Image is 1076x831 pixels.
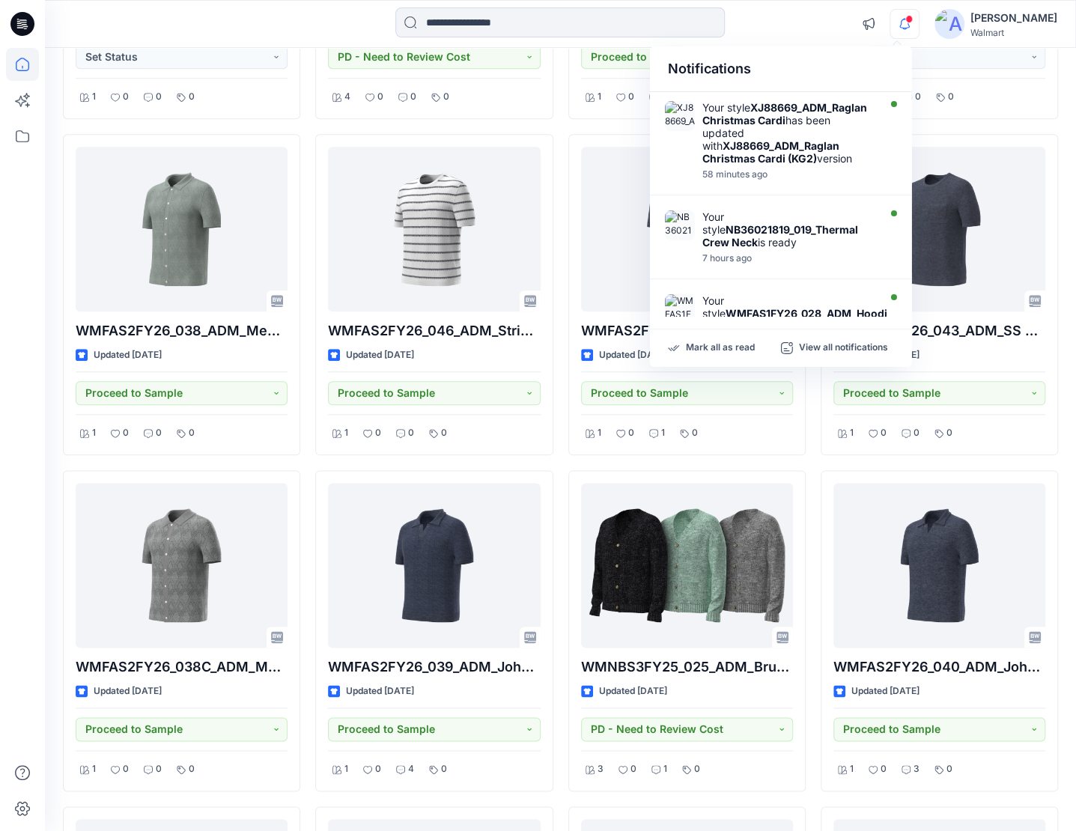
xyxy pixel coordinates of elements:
[346,684,414,699] p: Updated [DATE]
[156,761,162,777] p: 0
[410,89,416,105] p: 0
[94,684,162,699] p: Updated [DATE]
[441,761,447,777] p: 0
[189,425,195,441] p: 0
[408,425,414,441] p: 0
[914,425,920,441] p: 0
[156,89,162,105] p: 0
[694,761,700,777] p: 0
[692,425,698,441] p: 0
[630,761,636,777] p: 0
[92,425,96,441] p: 1
[344,761,348,777] p: 1
[833,147,1045,311] a: WMFAS2FY26_043_ADM_SS Tee
[346,347,414,363] p: Updated [DATE]
[408,761,414,777] p: 4
[94,347,162,363] p: Updated [DATE]
[702,101,875,165] div: Your style has been updated with version
[189,89,195,105] p: 0
[702,223,858,249] strong: NB36021819_019_Thermal Crew Neck
[946,761,952,777] p: 0
[441,425,447,441] p: 0
[686,341,755,355] p: Mark all as read
[915,89,921,105] p: 0
[123,89,129,105] p: 0
[344,425,348,441] p: 1
[123,425,129,441] p: 0
[663,761,667,777] p: 1
[702,253,875,264] div: Monday, August 18, 2025 10:46
[76,657,288,678] p: WMFAS2FY26_038C_ADM_Mens Diamond Stitch Button Down copy
[598,425,601,441] p: 1
[328,657,540,678] p: WMFAS2FY26_039_ADM_Johnny Collar Short Sleeeve
[948,89,954,105] p: 0
[443,89,449,105] p: 0
[833,320,1045,341] p: WMFAS2FY26_043_ADM_SS Tee
[581,657,793,678] p: WMNBS3FY25_025_ADM_Brushed Melange V neck Cardi
[76,483,288,648] a: WMFAS2FY26_038C_ADM_Mens Diamond Stitch Button Down copy
[850,761,854,777] p: 1
[375,761,381,777] p: 0
[881,761,887,777] p: 0
[156,425,162,441] p: 0
[665,101,695,131] img: XJ88669_ADM_Raglan Christmas Cardi (KG2)
[598,761,604,777] p: 3
[328,483,540,648] a: WMFAS2FY26_039_ADM_Johnny Collar Short Sleeeve
[581,320,793,341] p: WMFAS2FY26_042_ADM_SS Tee
[92,89,96,105] p: 1
[76,147,288,311] a: WMFAS2FY26_038_ADM_Mens Diamond Stitch Button down 2
[344,89,350,105] p: 4
[328,147,540,311] a: WMFAS2FY26_046_ADM_Stripe Tee
[661,425,665,441] p: 1
[702,101,867,127] strong: XJ88669_ADM_Raglan Christmas Cardi
[599,684,667,699] p: Updated [DATE]
[581,483,793,648] a: WMNBS3FY25_025_ADM_Brushed Melange V neck Cardi
[375,425,381,441] p: 0
[914,761,920,777] p: 3
[76,320,288,341] p: WMFAS2FY26_038_ADM_Mens Diamond Stitch Button down 2
[702,307,887,332] strong: WMFAS1FY26_028_ADM_Hoodie Sweater
[946,425,952,441] p: 0
[970,27,1057,38] div: Walmart
[833,657,1045,678] p: WMFAS2FY26_040_ADM_Johnny Collar Short Sleeeve copy 2
[92,761,96,777] p: 1
[934,9,964,39] img: avatar
[702,210,875,249] div: Your style is ready
[702,139,839,165] strong: XJ88669_ADM_Raglan Christmas Cardi (KG2)
[833,483,1045,648] a: WMFAS2FY26_040_ADM_Johnny Collar Short Sleeeve copy 2
[702,294,888,358] div: Your style has been updated with version
[850,425,854,441] p: 1
[881,425,887,441] p: 0
[851,684,920,699] p: Updated [DATE]
[599,347,667,363] p: Updated [DATE]
[581,147,793,311] a: WMFAS2FY26_042_ADM_SS Tee
[665,210,695,240] img: NB36021819_019_Thermal Crew Neck
[702,169,875,180] div: Monday, August 18, 2025 16:21
[628,425,634,441] p: 0
[377,89,383,105] p: 0
[598,89,601,105] p: 1
[970,9,1057,27] div: [PERSON_NAME]
[628,89,634,105] p: 0
[650,46,912,92] div: Notifications
[123,761,129,777] p: 0
[328,320,540,341] p: WMFAS2FY26_046_ADM_Stripe Tee
[799,341,888,355] p: View all notifications
[189,761,195,777] p: 0
[665,294,695,324] img: WMFAS1FY26_028_REV1_ADM_Hoodie Sweater copy 3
